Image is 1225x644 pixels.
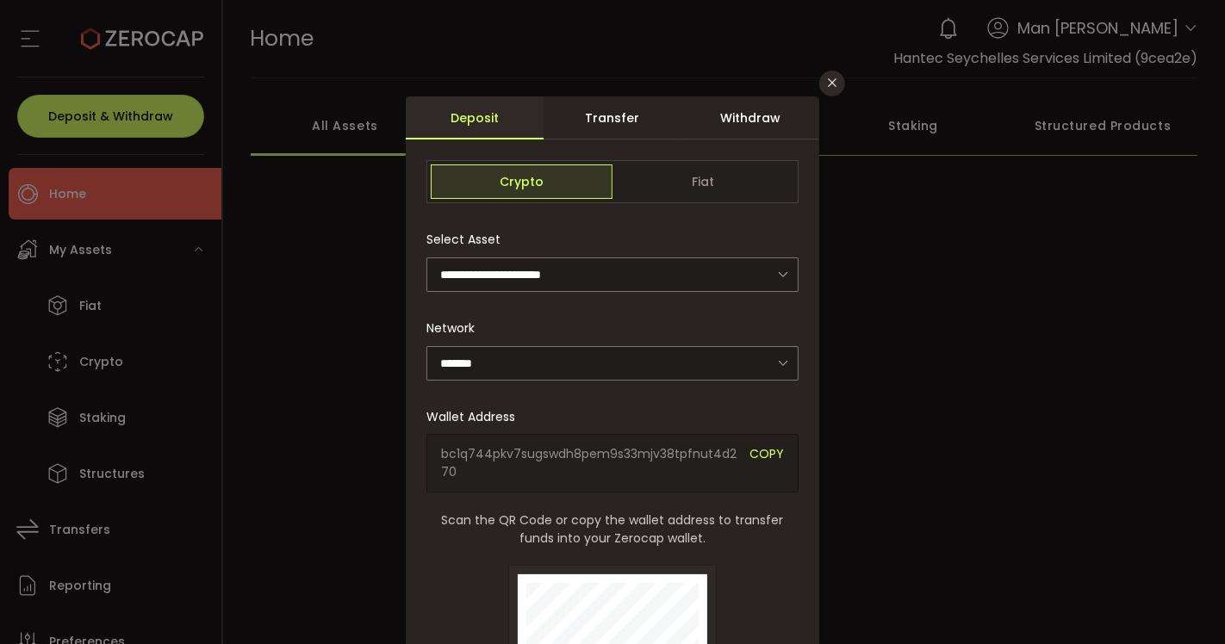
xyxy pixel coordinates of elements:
div: Withdraw [681,96,819,139]
div: 聊天小工具 [1139,561,1225,644]
span: COPY [749,445,784,481]
label: Select Asset [426,231,511,248]
div: Deposit [406,96,544,139]
label: Wallet Address [426,408,525,425]
span: bc1q744pkv7sugswdh8pem9s33mjv38tpfnut4d270 [441,445,737,481]
label: Network [426,319,485,337]
iframe: Chat Widget [1139,561,1225,644]
span: Scan the QR Code or copy the wallet address to transfer funds into your Zerocap wallet. [426,511,799,548]
div: Transfer [544,96,681,139]
span: Fiat [612,164,794,199]
span: Crypto [431,164,612,199]
button: Close [819,71,845,96]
